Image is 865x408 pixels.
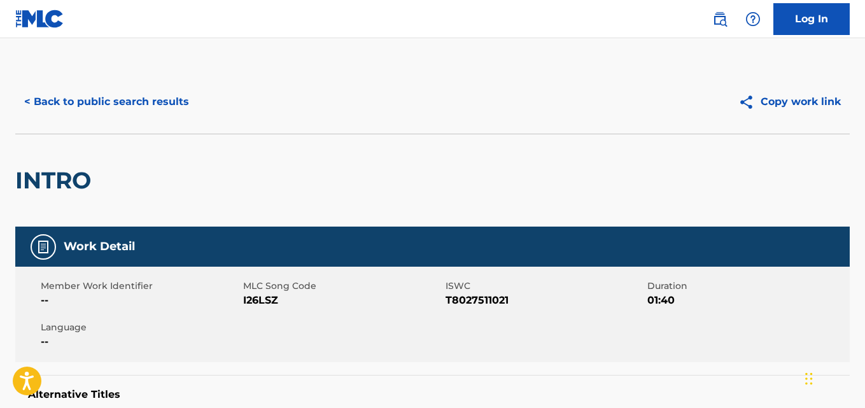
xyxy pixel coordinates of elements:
[745,11,761,27] img: help
[647,279,847,293] span: Duration
[707,6,733,32] a: Public Search
[15,86,198,118] button: < Back to public search results
[805,360,813,398] div: Drag
[773,3,850,35] a: Log In
[243,279,442,293] span: MLC Song Code
[36,239,51,255] img: Work Detail
[712,11,728,27] img: search
[740,6,766,32] div: Help
[243,293,442,308] span: I26LSZ
[15,166,97,195] h2: INTRO
[801,347,865,408] iframe: Chat Widget
[28,388,837,401] h5: Alternative Titles
[15,10,64,28] img: MLC Logo
[647,293,847,308] span: 01:40
[64,239,135,254] h5: Work Detail
[446,293,645,308] span: T8027511021
[446,279,645,293] span: ISWC
[41,321,240,334] span: Language
[738,94,761,110] img: Copy work link
[729,86,850,118] button: Copy work link
[41,334,240,349] span: --
[41,293,240,308] span: --
[41,279,240,293] span: Member Work Identifier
